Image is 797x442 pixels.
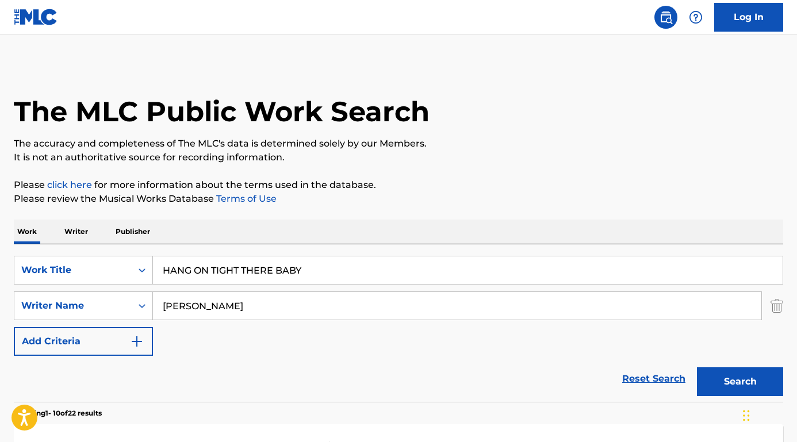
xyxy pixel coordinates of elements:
img: help [689,10,703,24]
img: MLC Logo [14,9,58,25]
div: Help [684,6,707,29]
a: Public Search [654,6,677,29]
div: Work Title [21,263,125,277]
p: The accuracy and completeness of The MLC's data is determined solely by our Members. [14,137,783,151]
a: Terms of Use [214,193,277,204]
a: Log In [714,3,783,32]
div: Writer Name [21,299,125,313]
a: click here [47,179,92,190]
p: Showing 1 - 10 of 22 results [14,408,102,418]
iframe: Chat Widget [739,387,797,442]
img: search [659,10,673,24]
img: 9d2ae6d4665cec9f34b9.svg [130,335,144,348]
button: Search [697,367,783,396]
button: Add Criteria [14,327,153,356]
p: Publisher [112,220,154,244]
div: Glisser [743,398,750,433]
h1: The MLC Public Work Search [14,94,430,129]
form: Search Form [14,256,783,402]
div: Widget de chat [739,387,797,442]
p: It is not an authoritative source for recording information. [14,151,783,164]
p: Writer [61,220,91,244]
p: Please for more information about the terms used in the database. [14,178,783,192]
p: Work [14,220,40,244]
p: Please review the Musical Works Database [14,192,783,206]
a: Reset Search [616,366,691,391]
img: Delete Criterion [771,291,783,320]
